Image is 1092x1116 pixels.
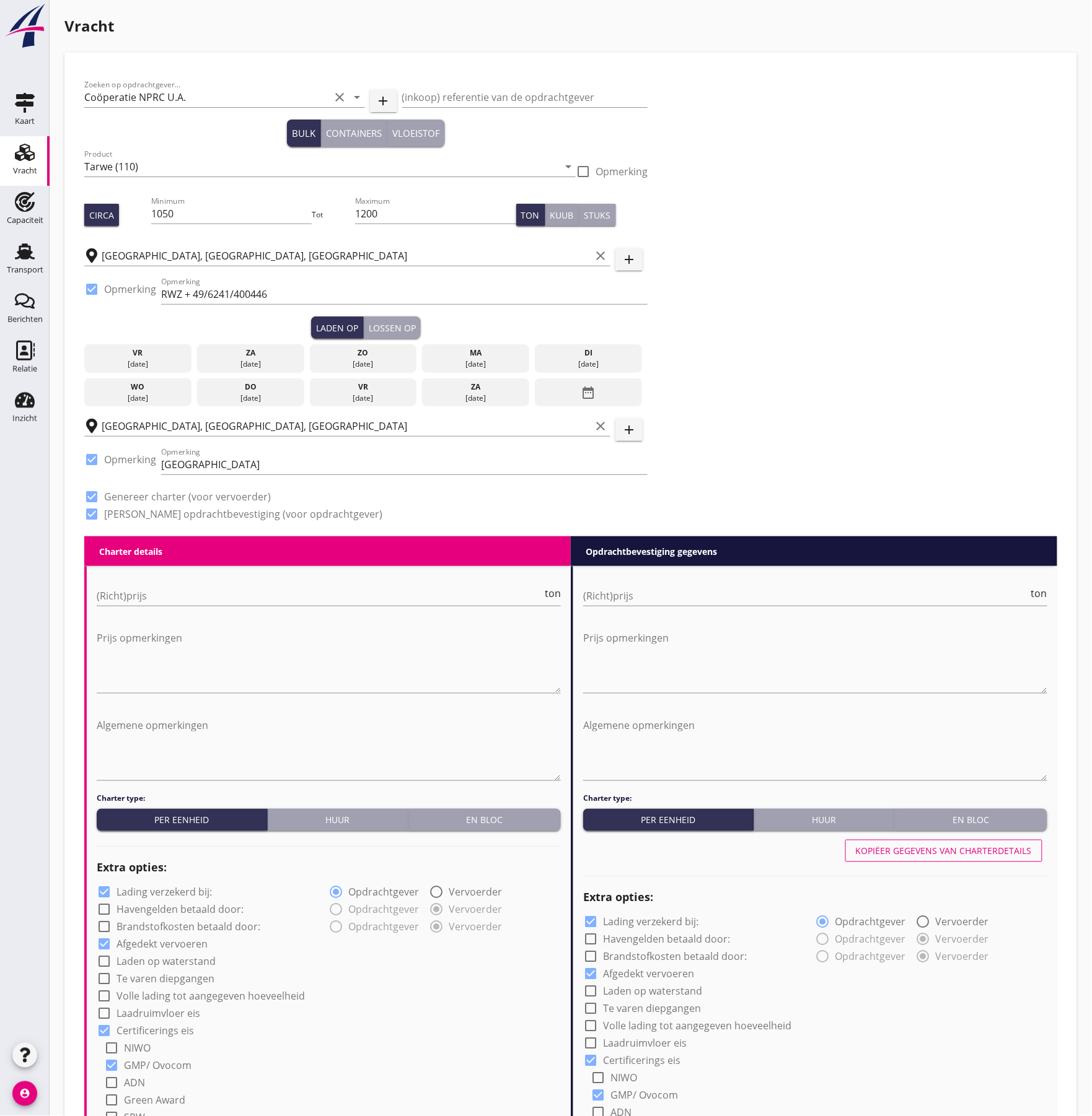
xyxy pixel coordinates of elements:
[610,1089,678,1102] label: GMP/ Ovocom
[326,126,382,141] div: Containers
[856,845,1032,858] div: Kopiëer gegevens van charterdetails
[273,814,403,827] div: Huur
[97,715,561,780] textarea: Algemene opmerkingen
[102,416,591,436] input: Losplaats
[200,381,301,393] div: do
[364,316,421,339] button: Lossen op
[104,508,382,520] label: [PERSON_NAME] opdrachtbevestiging (voor opdrachtgever)
[97,809,268,831] button: Per eenheid
[12,1081,37,1106] i: account_circle
[895,809,1047,831] button: En bloc
[312,381,413,393] div: vr
[402,87,648,107] input: (inkoop) referentie van de opdrachtgever
[369,321,416,334] div: Lossen op
[449,886,503,899] label: Vervoerder
[104,453,156,466] label: Opmerking
[603,951,747,963] label: Brandstofkosten betaald door:
[7,216,43,224] div: Capaciteit
[516,204,545,226] button: Ton
[117,921,260,933] label: Brandstofkosten betaald door:
[117,886,212,899] label: Lading verzekerd bij:
[603,1020,791,1032] label: Volle lading tot aangegeven hoeveelheid
[124,1094,185,1107] label: Green Award
[84,157,558,177] input: Product
[583,809,754,831] button: Per eenheid
[1031,588,1047,598] span: ton
[759,814,889,827] div: Huur
[610,1072,637,1084] label: NIWO
[603,1003,701,1015] label: Te varen diepgangen
[312,393,413,404] div: [DATE]
[161,455,648,474] input: Opmerking
[425,359,526,370] div: [DATE]
[900,814,1042,827] div: En bloc
[7,315,43,323] div: Berichten
[117,973,214,985] label: Te varen diepgangen
[124,1077,145,1089] label: ADN
[87,359,188,370] div: [DATE]
[581,381,596,404] i: date_range
[87,393,188,404] div: [DATE]
[311,316,364,339] button: Laden op
[200,359,301,370] div: [DATE]
[151,204,312,224] input: Minimum
[584,209,611,222] div: Stuks
[124,1060,192,1072] label: GMP/ Ovocom
[312,209,355,220] div: Tot
[603,985,702,998] label: Laden op waterstand
[425,393,526,404] div: [DATE]
[312,347,413,359] div: zo
[835,916,906,928] label: Opdrachtgever
[200,347,301,359] div: za
[124,1042,151,1055] label: NIWO
[64,15,1077,37] h1: Vracht
[12,365,37,373] div: Relatie
[545,204,579,226] button: Kuub
[117,1025,194,1037] label: Certificerings eis
[593,248,608,263] i: clear
[355,204,516,224] input: Maximum
[603,1037,687,1050] label: Laadruimvloer eis
[97,586,542,606] input: (Richt)prijs
[603,968,694,980] label: Afgedekt vervoeren
[376,94,391,108] i: add
[579,204,616,226] button: Stuks
[87,347,188,359] div: vr
[316,321,358,334] div: Laden op
[97,793,561,804] h4: Charter type:
[596,165,648,178] label: Opmerking
[333,90,348,105] i: clear
[550,209,574,222] div: Kuub
[583,793,1047,804] h4: Charter type:
[622,252,636,267] i: add
[117,1008,200,1020] label: Laadruimvloer eis
[588,814,749,827] div: Per eenheid
[321,120,387,147] button: Containers
[104,283,156,295] label: Opmerking
[287,120,321,147] button: Bulk
[161,284,648,304] input: Opmerking
[603,933,730,946] label: Havengelden betaald door:
[97,628,561,693] textarea: Prijs opmerkingen
[936,916,989,928] label: Vervoerder
[425,381,526,393] div: za
[521,209,540,222] div: Ton
[117,938,208,951] label: Afgedekt vervoeren
[117,990,305,1003] label: Volle lading tot aangegeven hoeveelheid
[87,381,188,393] div: wo
[583,715,1047,780] textarea: Algemene opmerkingen
[117,956,216,968] label: Laden op waterstand
[84,204,119,226] button: Circa
[292,126,315,141] div: Bulk
[408,809,561,831] button: En bloc
[84,87,330,107] input: Zoeken op opdrachtgever...
[7,266,43,274] div: Transport
[102,246,591,266] input: Laadplaats
[200,393,301,404] div: [DATE]
[538,359,639,370] div: [DATE]
[2,3,47,49] img: logo-small.a267ee39.svg
[538,347,639,359] div: di
[583,586,1029,606] input: (Richt)prijs
[603,916,698,928] label: Lading verzekerd bij:
[89,209,114,222] div: Circa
